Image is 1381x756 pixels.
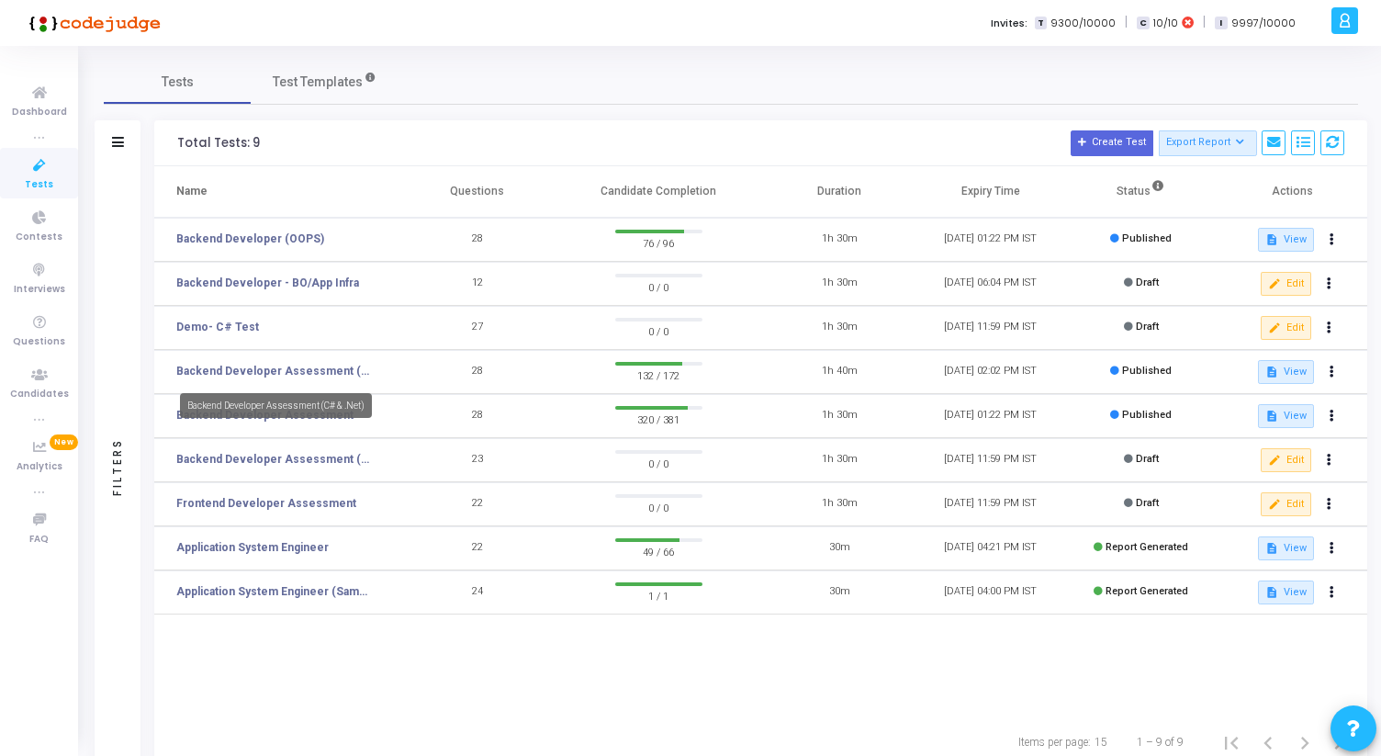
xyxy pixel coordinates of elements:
button: Edit [1261,492,1311,516]
span: I [1215,17,1227,30]
td: 1h 30m [764,394,915,438]
span: 76 / 96 [615,233,702,252]
div: Backend Developer Assessment (C# & .Net) [180,393,372,418]
td: 1h 30m [764,438,915,482]
span: 0 / 0 [615,498,702,516]
td: 1h 30m [764,482,915,526]
td: [DATE] 01:22 PM IST [915,394,1065,438]
td: [DATE] 11:59 PM IST [915,438,1065,482]
span: | [1125,13,1128,32]
span: T [1035,17,1047,30]
a: Application System Engineer (Sample Test) [176,583,374,600]
td: 28 [402,394,553,438]
td: 1h 40m [764,350,915,394]
span: New [50,434,78,450]
td: 22 [402,482,553,526]
td: 30m [764,570,915,615]
span: Dashboard [12,105,67,120]
td: [DATE] 02:02 PM IST [915,350,1065,394]
span: Report Generated [1106,541,1188,553]
td: [DATE] 06:04 PM IST [915,262,1065,306]
a: Application System Engineer [176,539,329,556]
span: Candidates [10,387,69,402]
a: Backend Developer - BO/App Infra [176,275,359,291]
mat-icon: description [1265,542,1278,555]
span: Draft [1136,497,1159,509]
a: Demo- C# Test [176,319,259,335]
a: Backend Developer Assessment (C# & .Net) [176,451,374,468]
mat-icon: edit [1268,498,1281,511]
span: Published [1122,365,1172,377]
button: View [1258,581,1314,604]
a: Backend Developer (OOPS) [176,231,324,247]
span: Tests [25,177,53,193]
td: 30m [764,526,915,570]
button: View [1258,536,1314,560]
button: Export Report [1159,130,1257,156]
td: [DATE] 01:22 PM IST [915,218,1065,262]
div: Total Tests: 9 [177,136,260,151]
td: [DATE] 04:21 PM IST [915,526,1065,570]
div: Filters [109,366,126,568]
div: 1 – 9 of 9 [1137,734,1184,750]
span: 1 / 1 [615,586,702,604]
td: [DATE] 04:00 PM IST [915,570,1065,615]
span: Report Generated [1106,585,1188,597]
button: Edit [1261,316,1311,340]
div: 15 [1095,734,1107,750]
span: Questions [13,334,65,350]
button: Edit [1261,272,1311,296]
span: 0 / 0 [615,277,702,296]
button: View [1258,404,1314,428]
td: [DATE] 11:59 PM IST [915,306,1065,350]
span: Tests [162,73,194,92]
span: Draft [1136,453,1159,465]
span: FAQ [29,532,49,547]
td: 24 [402,570,553,615]
td: 28 [402,218,553,262]
mat-icon: description [1265,586,1278,599]
td: 22 [402,526,553,570]
img: logo [23,5,161,41]
td: 28 [402,350,553,394]
button: Create Test [1071,130,1153,156]
th: Duration [764,166,915,218]
th: Name [154,166,402,218]
td: 1h 30m [764,262,915,306]
a: Backend Developer Assessment (C# & .Net) [176,363,374,379]
span: 0 / 0 [615,322,702,340]
td: [DATE] 11:59 PM IST [915,482,1065,526]
span: Contests [16,230,62,245]
td: 1h 30m [764,306,915,350]
span: Draft [1136,321,1159,333]
span: | [1203,13,1206,32]
span: Published [1122,409,1172,421]
span: 9300/10000 [1050,16,1116,31]
td: 1h 30m [764,218,915,262]
span: Published [1122,232,1172,244]
mat-icon: edit [1268,277,1281,290]
mat-icon: edit [1268,454,1281,467]
td: 27 [402,306,553,350]
mat-icon: description [1265,233,1278,246]
button: Edit [1261,448,1311,472]
span: C [1137,17,1149,30]
mat-icon: description [1265,366,1278,378]
span: 132 / 172 [615,366,702,384]
th: Status [1066,166,1217,218]
td: 23 [402,438,553,482]
div: Items per page: [1018,734,1091,750]
mat-icon: description [1265,410,1278,423]
th: Actions [1217,166,1367,218]
span: 10/10 [1153,16,1178,31]
span: Interviews [14,282,65,298]
span: 9997/10000 [1231,16,1296,31]
th: Questions [402,166,553,218]
span: Draft [1136,276,1159,288]
span: 0 / 0 [615,454,702,472]
button: View [1258,228,1314,252]
th: Candidate Completion [553,166,764,218]
button: View [1258,360,1314,384]
mat-icon: edit [1268,322,1281,334]
span: Test Templates [273,73,363,92]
